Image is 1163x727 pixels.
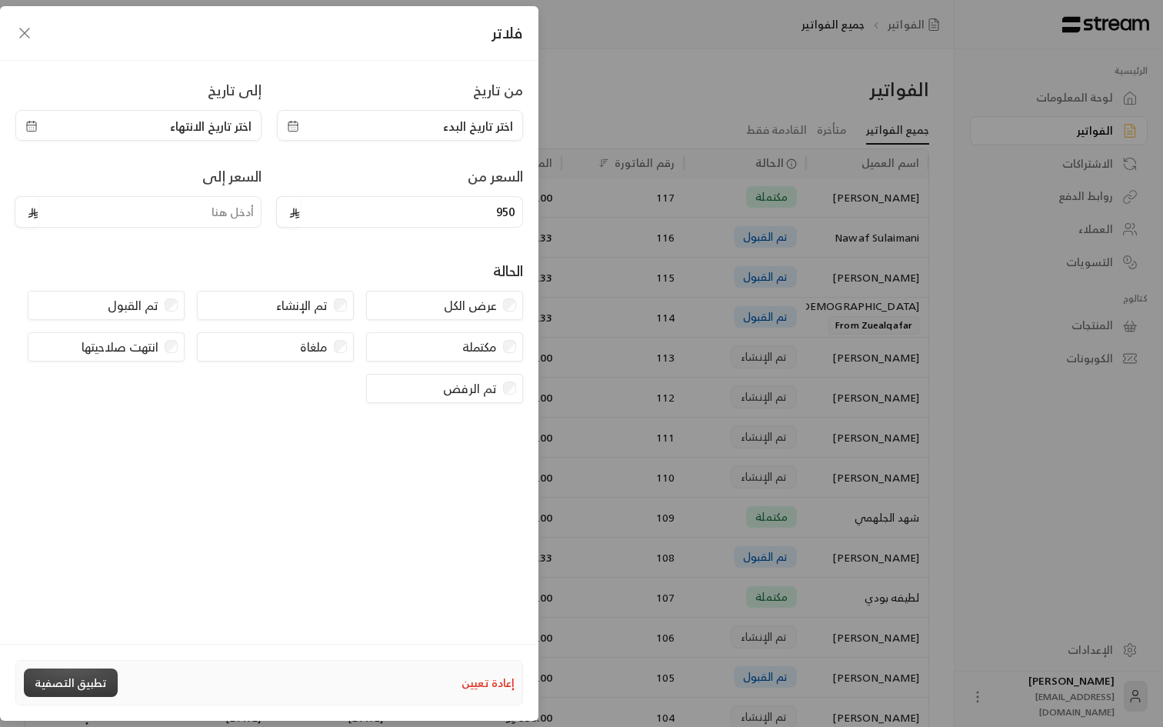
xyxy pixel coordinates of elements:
[38,196,262,228] input: أدخل هنا
[170,117,252,135] span: اختر تاريخ الانتهاء
[468,165,523,187] label: السعر من
[443,117,513,135] span: اختر تاريخ البدء
[82,338,158,356] label: انتهت صلاحيتها
[108,296,158,315] label: تم القبول
[208,79,262,101] label: إلى تاريخ
[276,296,328,315] label: تم الإنشاء
[443,379,497,398] label: تم الرفض
[493,260,523,282] div: الحالة
[462,338,497,356] label: مكتملة
[300,196,523,228] input: أدخل هنا
[462,670,515,696] button: إعادة تعيين
[300,338,328,356] label: ملغاة
[444,296,497,315] label: عرض الكل
[473,79,523,101] label: من تاريخ
[202,165,262,187] label: السعر إلى
[492,19,523,46] span: فلاتر
[24,669,118,697] button: تطبيق التصفية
